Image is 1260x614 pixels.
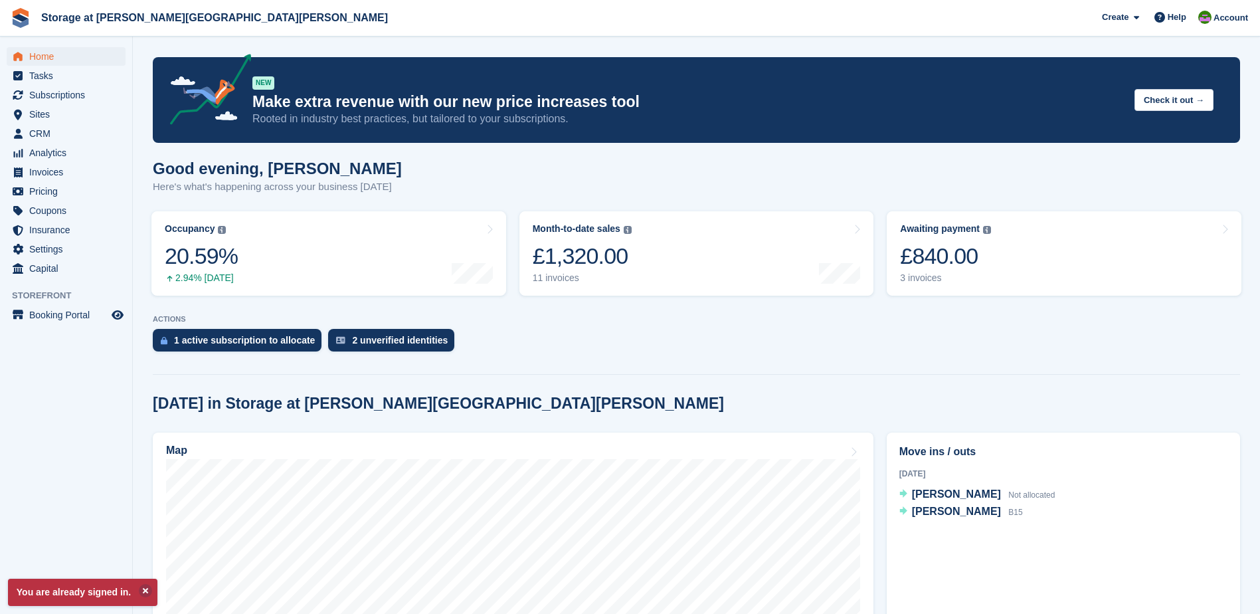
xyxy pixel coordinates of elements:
span: Invoices [29,163,109,181]
a: 1 active subscription to allocate [153,329,328,358]
span: Coupons [29,201,109,220]
a: menu [7,47,126,66]
a: [PERSON_NAME] B15 [899,504,1023,521]
a: Month-to-date sales £1,320.00 11 invoices [519,211,874,296]
span: Analytics [29,144,109,162]
a: menu [7,144,126,162]
h2: [DATE] in Storage at [PERSON_NAME][GEOGRAPHIC_DATA][PERSON_NAME] [153,395,724,413]
img: Mark Spendlove [1198,11,1212,24]
span: Subscriptions [29,86,109,104]
a: menu [7,163,126,181]
a: menu [7,259,126,278]
div: £1,320.00 [533,243,632,270]
div: £840.00 [900,243,991,270]
a: menu [7,240,126,258]
span: Sites [29,105,109,124]
div: 11 invoices [533,272,632,284]
span: Capital [29,259,109,278]
a: menu [7,124,126,143]
div: 3 invoices [900,272,991,284]
h1: Good evening, [PERSON_NAME] [153,159,402,177]
span: Help [1168,11,1186,24]
span: Home [29,47,109,66]
a: menu [7,66,126,85]
a: Awaiting payment £840.00 3 invoices [887,211,1241,296]
div: 2.94% [DATE] [165,272,238,284]
span: Settings [29,240,109,258]
span: Insurance [29,221,109,239]
a: Storage at [PERSON_NAME][GEOGRAPHIC_DATA][PERSON_NAME] [36,7,393,29]
img: icon-info-grey-7440780725fd019a000dd9b08b2336e03edf1995a4989e88bcd33f0948082b44.svg [983,226,991,234]
img: icon-info-grey-7440780725fd019a000dd9b08b2336e03edf1995a4989e88bcd33f0948082b44.svg [218,226,226,234]
div: Occupancy [165,223,215,235]
span: [PERSON_NAME] [912,488,1001,500]
span: Tasks [29,66,109,85]
span: B15 [1008,508,1022,517]
p: Rooted in industry best practices, but tailored to your subscriptions. [252,112,1124,126]
a: menu [7,201,126,220]
span: Pricing [29,182,109,201]
a: [PERSON_NAME] Not allocated [899,486,1055,504]
img: price-adjustments-announcement-icon-8257ccfd72463d97f412b2fc003d46551f7dbcb40ab6d574587a9cd5c0d94... [159,54,252,130]
span: Storefront [12,289,132,302]
span: Create [1102,11,1128,24]
div: 20.59% [165,243,238,270]
a: menu [7,86,126,104]
div: 1 active subscription to allocate [174,335,315,346]
a: Preview store [110,307,126,323]
button: Check it out → [1134,89,1214,111]
p: Here's what's happening across your business [DATE] [153,179,402,195]
a: menu [7,221,126,239]
img: active_subscription_to_allocate_icon-d502201f5373d7db506a760aba3b589e785aa758c864c3986d89f69b8ff3... [161,336,167,345]
a: Occupancy 20.59% 2.94% [DATE] [151,211,506,296]
div: 2 unverified identities [352,335,448,346]
a: menu [7,306,126,324]
img: verify_identity-adf6edd0f0f0b5bbfe63781bf79b02c33cf7c696d77639b501bdc392416b5a36.svg [336,336,345,344]
h2: Move ins / outs [899,444,1227,460]
span: Booking Portal [29,306,109,324]
img: icon-info-grey-7440780725fd019a000dd9b08b2336e03edf1995a4989e88bcd33f0948082b44.svg [624,226,632,234]
p: Make extra revenue with our new price increases tool [252,92,1124,112]
h2: Map [166,445,187,457]
span: Not allocated [1008,490,1055,500]
span: [PERSON_NAME] [912,506,1001,517]
div: Awaiting payment [900,223,980,235]
span: Account [1214,11,1248,25]
div: [DATE] [899,468,1227,480]
img: stora-icon-8386f47178a22dfd0bd8f6a31ec36ba5ce8667c1dd55bd0f319d3a0aa187defe.svg [11,8,31,28]
div: Month-to-date sales [533,223,620,235]
a: menu [7,182,126,201]
div: NEW [252,76,274,90]
a: menu [7,105,126,124]
a: 2 unverified identities [328,329,461,358]
p: You are already signed in. [8,579,157,606]
span: CRM [29,124,109,143]
p: ACTIONS [153,315,1240,324]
